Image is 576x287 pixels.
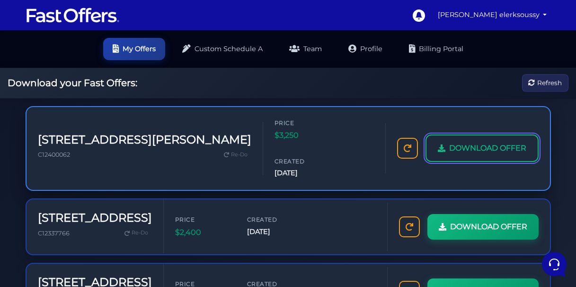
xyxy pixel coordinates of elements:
[537,78,562,88] span: Refresh
[124,200,182,222] button: Help
[38,133,251,147] h3: [STREET_ADDRESS][PERSON_NAME]
[173,38,272,60] a: Custom Schedule A
[275,129,331,142] span: $3,250
[66,200,124,222] button: Messages
[15,68,34,87] img: dark
[21,153,155,162] input: Search for an Article...
[38,230,70,237] span: C12337766
[425,135,539,162] a: DOWNLOAD OFFER
[8,200,66,222] button: Home
[449,142,526,154] span: DOWNLOAD OFFER
[427,214,539,240] a: DOWNLOAD OFFER
[121,227,152,239] a: Re-Do
[339,38,392,60] a: Profile
[522,74,568,92] button: Refresh
[247,215,304,224] span: Created
[68,100,133,108] span: Start a Conversation
[30,68,49,87] img: dark
[175,226,232,239] span: $2,400
[38,211,152,225] h3: [STREET_ADDRESS]
[399,38,473,60] a: Billing Portal
[231,151,248,159] span: Re-Do
[15,95,174,114] button: Start a Conversation
[38,151,70,158] span: C12400062
[434,6,551,24] a: [PERSON_NAME] elerksoussy
[81,213,108,222] p: Messages
[280,38,331,60] a: Team
[450,221,527,233] span: DOWNLOAD OFFER
[175,215,232,224] span: Price
[275,168,331,179] span: [DATE]
[132,229,148,237] span: Re-Do
[275,157,331,166] span: Created
[540,250,568,278] iframe: Customerly Messenger Launcher
[8,8,159,38] h2: Hello [PERSON_NAME] 👋
[8,77,137,89] h2: Download your Fast Offers:
[153,53,174,61] a: See all
[220,149,251,161] a: Re-Do
[103,38,165,60] a: My Offers
[28,213,44,222] p: Home
[147,213,159,222] p: Help
[247,226,304,237] span: [DATE]
[15,53,77,61] span: Your Conversations
[275,118,331,127] span: Price
[118,133,174,140] a: Open Help Center
[15,133,64,140] span: Find an Answer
